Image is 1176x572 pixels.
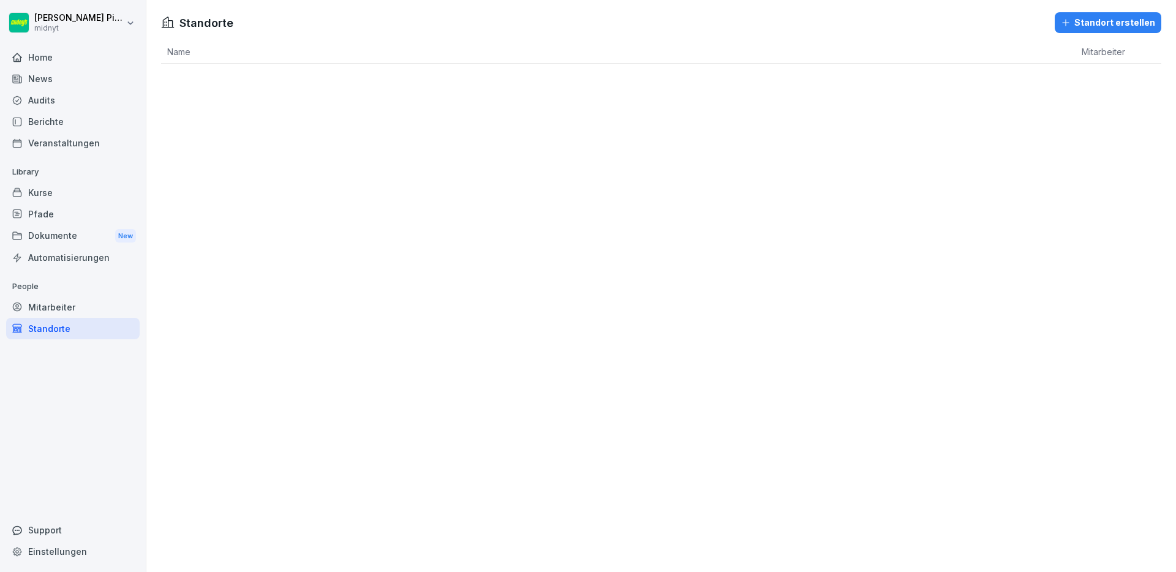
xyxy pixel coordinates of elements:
div: Dokumente [6,225,140,247]
p: Library [6,162,140,182]
div: Standort erstellen [1061,16,1155,29]
div: New [115,229,136,243]
a: Standorte [6,318,140,339]
button: Standort erstellen [1055,12,1161,33]
p: [PERSON_NAME] Picciolo [34,13,124,23]
a: Pfade [6,203,140,225]
a: Veranstaltungen [6,132,140,154]
th: Mitarbeiter [1076,40,1161,64]
div: Support [6,519,140,541]
a: Mitarbeiter [6,296,140,318]
a: Berichte [6,111,140,132]
p: People [6,277,140,296]
a: Audits [6,89,140,111]
th: Name [161,40,1076,64]
a: DokumenteNew [6,225,140,247]
a: Automatisierungen [6,247,140,268]
h1: Standorte [179,15,233,31]
a: News [6,68,140,89]
a: Einstellungen [6,541,140,562]
a: Home [6,47,140,68]
p: midnyt [34,24,124,32]
a: Kurse [6,182,140,203]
